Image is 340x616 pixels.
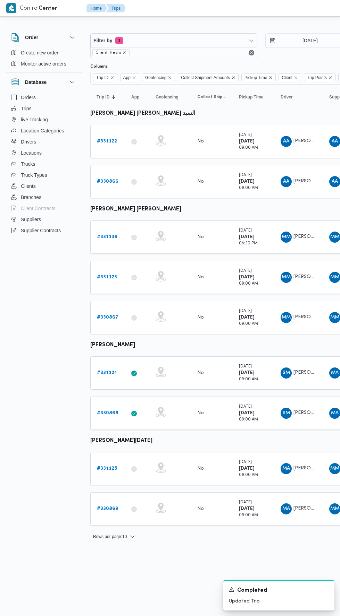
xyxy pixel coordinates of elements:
[21,127,64,135] span: Location Categories
[239,466,255,471] b: [DATE]
[197,370,204,376] div: No
[111,94,116,100] svg: Sorted in descending order
[11,78,76,86] button: Database
[97,505,118,513] a: #330869
[281,367,292,379] div: Salam Muhammad Abadalltaif Salam
[11,33,76,42] button: Order
[294,76,298,80] button: Remove Client from selection in this group
[21,149,42,157] span: Locations
[90,111,195,116] b: [PERSON_NAME] [PERSON_NAME] السيد
[307,74,327,81] span: Trip Points
[197,138,204,145] div: No
[97,315,118,320] b: # 330867
[197,410,204,416] div: No
[145,74,166,81] span: Geofencing
[330,463,339,474] span: MM
[106,4,125,12] button: Trips
[181,74,230,81] span: Collect Shipment Amounts
[239,133,252,137] small: [DATE]
[239,506,255,511] b: [DATE]
[97,371,117,375] b: # 331124
[283,176,289,187] span: AA
[239,418,258,422] small: 09:00 AM
[239,315,255,320] b: [DATE]
[282,463,290,474] span: MA
[8,92,79,103] button: Orders
[90,438,152,443] b: [PERSON_NAME][DATE]
[229,598,329,605] p: Updated Trip
[97,506,118,511] b: # 330869
[197,179,204,185] div: No
[97,313,118,322] a: #330867
[247,49,256,57] button: Remove
[97,139,117,144] b: # 331122
[153,92,188,103] button: Geofencing
[142,73,175,81] span: Geofencing
[97,179,118,184] b: # 330866
[128,92,146,103] button: App
[239,322,258,326] small: 09:00 AM
[97,273,117,281] a: #331123
[97,235,117,239] b: # 331136
[168,76,172,80] button: Remove Geofencing from selection in this group
[6,47,82,72] div: Order
[293,370,333,375] span: [PERSON_NAME]
[239,229,252,233] small: [DATE]
[8,236,79,247] button: Devices
[21,193,41,201] span: Branches
[21,115,48,124] span: live Tracking
[8,192,79,203] button: Branches
[239,411,255,415] b: [DATE]
[330,503,339,514] span: MM
[8,125,79,136] button: Location Categories
[239,275,255,279] b: [DATE]
[229,586,329,595] div: Notification
[239,139,255,144] b: [DATE]
[197,506,204,512] div: No
[283,367,290,379] span: SM
[239,371,255,375] b: [DATE]
[110,76,114,80] button: Remove Trip ID from selection in this group
[21,204,56,212] span: Client Contracts
[239,460,252,464] small: [DATE]
[281,503,292,514] div: Muhammad Ammad Rmdhan Alsaid Muhammad
[239,186,258,190] small: 09:00 AM
[197,234,204,240] div: No
[331,367,339,379] span: MA
[25,78,47,86] h3: Database
[282,312,291,323] span: MM
[21,215,41,224] span: Suppliers
[330,312,339,323] span: MM
[239,365,252,368] small: [DATE]
[123,74,131,81] span: App
[97,466,117,471] b: # 331125
[239,269,252,273] small: [DATE]
[21,104,32,113] span: Trips
[93,532,127,541] span: Rows per page : 10
[96,74,109,81] span: Trip ID
[91,34,257,47] button: Filter by1 active filters
[93,73,117,81] span: Trip ID
[332,136,338,147] span: AA
[97,465,117,473] a: #331125
[281,94,293,100] span: Driver
[8,58,79,69] button: Monitor active orders
[90,342,135,348] b: [PERSON_NAME]
[21,160,35,168] span: Trucks
[197,94,226,100] span: Collect Shipment Amounts
[8,114,79,125] button: live Tracking
[239,309,252,313] small: [DATE]
[21,237,38,246] span: Devices
[156,94,179,100] span: Geofencing
[25,33,38,42] h3: Order
[239,235,255,239] b: [DATE]
[237,587,267,595] span: Completed
[239,501,252,504] small: [DATE]
[197,466,204,472] div: No
[21,226,61,235] span: Supplier Contracts
[239,405,252,409] small: [DATE]
[8,103,79,114] button: Trips
[239,179,255,184] b: [DATE]
[281,176,292,187] div: Abad Alihafz Alsaid Abadalihafz Alsaid
[268,76,273,80] button: Remove Pickup Time from selection in this group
